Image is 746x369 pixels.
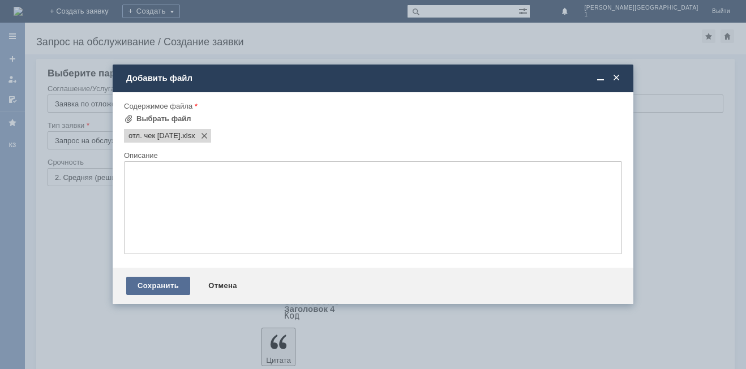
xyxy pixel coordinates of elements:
span: Закрыть [611,73,622,83]
span: Свернуть (Ctrl + M) [595,73,606,83]
span: отл. чек 18.08.2025г..xlsx [128,131,181,140]
div: Содержимое файла [124,102,620,110]
span: отл. чек 18.08.2025г..xlsx [181,131,195,140]
div: Описание [124,152,620,159]
div: Выбрать файл [136,114,191,123]
div: Прошу удалить отложенный чек за [DATE] Файл во вложении [5,5,165,23]
div: Добавить файл [126,73,622,83]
